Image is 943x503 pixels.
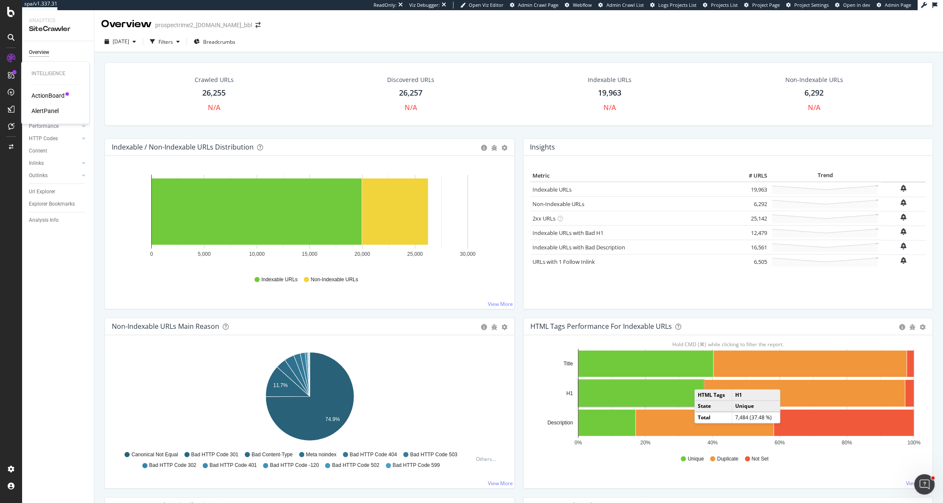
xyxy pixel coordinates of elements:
[29,147,47,155] div: Content
[563,361,573,367] text: Title
[703,2,738,8] a: Projects List
[717,455,738,463] span: Duplicate
[732,412,779,423] td: 7,484 (37.48 %)
[695,390,732,401] td: HTML Tags
[354,251,370,257] text: 20,000
[29,171,79,180] a: Outlinks
[195,76,234,84] div: Crawled URLs
[273,382,288,388] text: 11.7%
[325,416,340,422] text: 74.9%
[907,440,920,446] text: 100%
[707,440,717,446] text: 40%
[393,462,440,469] span: Bad HTTP Code 599
[901,214,906,220] div: bell-plus
[190,35,239,48] button: Breadcrumbs
[101,35,139,48] button: [DATE]
[530,322,672,331] div: HTML Tags Performance for Indexable URLs
[501,324,507,330] div: gear
[650,2,697,8] a: Logs Projects List
[407,251,423,257] text: 25,000
[735,240,769,254] td: 16,561
[804,88,824,99] div: 6,292
[901,199,906,206] div: bell-plus
[491,324,497,330] div: bug
[877,2,911,8] a: Admin Page
[270,462,319,469] span: Bad HTTP Code -120
[460,2,504,8] a: Open Viz Editor
[735,254,769,269] td: 6,505
[29,122,59,131] div: Performance
[29,171,48,180] div: Outlinks
[711,2,738,8] span: Projects List
[155,21,252,29] div: prospectrime2_[DOMAIN_NAME]_bbl
[532,215,555,222] a: 2xx URLs
[901,257,906,264] div: bell-plus
[588,76,631,84] div: Indexable URLs
[901,228,906,235] div: bell-plus
[31,70,79,77] div: Intelligence
[203,38,235,45] span: Breadcrumbs
[598,2,644,8] a: Admin Crawl List
[311,276,358,283] span: Non-Indexable URLs
[29,134,58,143] div: HTTP Codes
[31,107,59,115] a: AlertPanel
[31,91,65,100] a: ActionBoard
[532,258,595,266] a: URLs with 1 Follow Inlink
[547,420,572,426] text: Description
[210,462,257,469] span: Bad HTTP Code 401
[29,187,88,196] a: Url Explorer
[774,440,784,446] text: 60%
[350,451,397,458] span: Bad HTTP Code 404
[29,48,88,57] a: Overview
[695,401,732,412] td: State
[29,24,87,34] div: SiteCrawler
[899,324,905,330] div: circle-info
[807,103,820,113] div: N/A
[914,474,935,495] iframe: Intercom live chat
[530,170,735,182] th: Metric
[735,170,769,182] th: # URLS
[885,2,911,8] span: Admin Page
[518,2,558,8] span: Admin Crawl Page
[410,451,457,458] span: Bad HTTP Code 503
[29,147,88,155] a: Content
[113,38,129,45] span: 2025 Sep. 9th
[101,17,152,31] div: Overview
[532,229,603,237] a: Indexable URLs with Bad H1
[409,2,440,8] div: Viz Debugger:
[751,455,768,463] span: Not Set
[29,60,56,69] div: Movements
[306,451,337,458] span: Meta noindex
[481,324,487,330] div: circle-info
[29,216,88,225] a: Analysis Info
[488,480,513,487] a: View More
[149,462,196,469] span: Bad HTTP Code 302
[29,159,44,168] div: Inlinks
[688,455,704,463] span: Unique
[261,276,297,283] span: Indexable URLs
[530,349,926,447] svg: A chart.
[150,251,153,257] text: 0
[29,60,64,69] a: Movements
[29,159,79,168] a: Inlinks
[606,2,644,8] span: Admin Crawl List
[202,88,226,99] div: 26,255
[112,143,254,151] div: Indexable / Non-Indexable URLs Distribution
[404,103,417,113] div: N/A
[112,322,219,331] div: Non-Indexable URLs Main Reason
[29,216,59,225] div: Analysis Info
[835,2,870,8] a: Open in dev
[399,88,422,99] div: 26,257
[198,251,210,257] text: 5,000
[769,170,881,182] th: Trend
[841,440,852,446] text: 80%
[640,440,650,446] text: 20%
[532,186,572,193] a: Indexable URLs
[29,17,87,24] div: Analytics
[460,251,476,257] text: 30,000
[112,170,507,268] div: A chart.
[735,211,769,226] td: 25,142
[208,103,221,113] div: N/A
